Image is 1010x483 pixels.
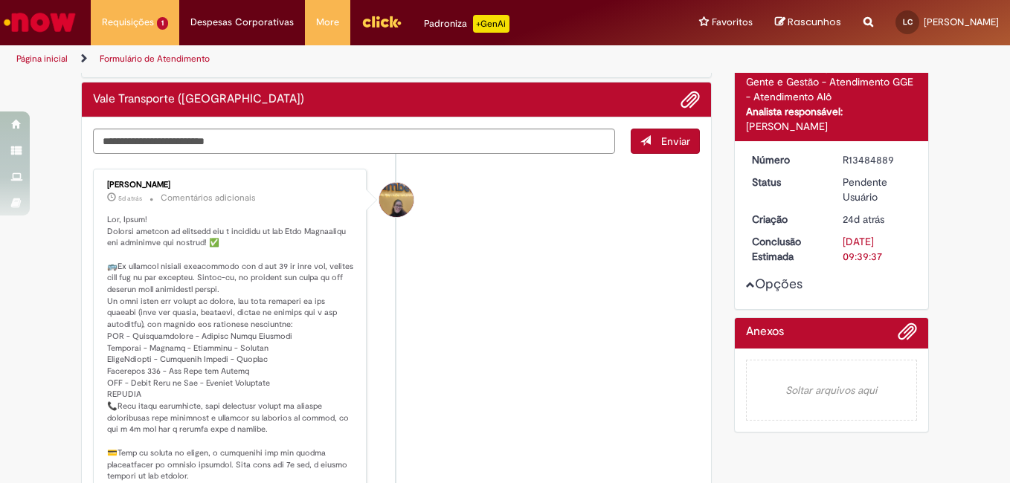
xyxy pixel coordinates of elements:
[161,192,256,204] small: Comentários adicionais
[1,7,78,37] img: ServiceNow
[924,16,999,28] span: [PERSON_NAME]
[712,15,753,30] span: Favoritos
[102,15,154,30] span: Requisições
[903,17,913,27] span: LC
[190,15,294,30] span: Despesas Corporativas
[746,74,918,104] div: Gente e Gestão - Atendimento GGE - Atendimento Alô
[843,213,884,226] time: 05/09/2025 13:39:34
[843,152,912,167] div: R13484889
[473,15,509,33] p: +GenAi
[16,53,68,65] a: Página inicial
[741,152,832,167] dt: Número
[93,129,615,154] textarea: Digite sua mensagem aqui...
[631,129,700,154] button: Enviar
[118,194,142,203] time: 24/09/2025 14:42:04
[741,175,832,189] dt: Status
[316,15,339,30] span: More
[746,119,918,134] div: [PERSON_NAME]
[157,17,168,30] span: 1
[100,53,210,65] a: Formulário de Atendimento
[843,213,884,226] span: 24d atrás
[661,134,690,148] span: Enviar
[746,104,918,119] div: Analista responsável:
[843,212,912,227] div: 05/09/2025 13:39:34
[379,183,414,217] div: Amanda De Campos Gomes Do Nascimento
[843,175,912,204] div: Pendente Usuário
[93,93,304,106] h2: Vale Transporte (VT) Histórico de tíquete
[898,322,917,349] button: Adicionar anexos
[775,16,841,30] a: Rascunhos
[843,234,912,264] div: [DATE] 09:39:37
[118,194,142,203] span: 5d atrás
[361,10,402,33] img: click_logo_yellow_360x200.png
[107,181,355,189] div: [PERSON_NAME]
[746,325,784,339] h2: Anexos
[424,15,509,33] div: Padroniza
[741,234,832,264] dt: Conclusão Estimada
[746,360,918,421] em: Soltar arquivos aqui
[788,15,841,29] span: Rascunhos
[11,45,662,73] ul: Trilhas de página
[741,212,832,227] dt: Criação
[681,90,700,109] button: Adicionar anexos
